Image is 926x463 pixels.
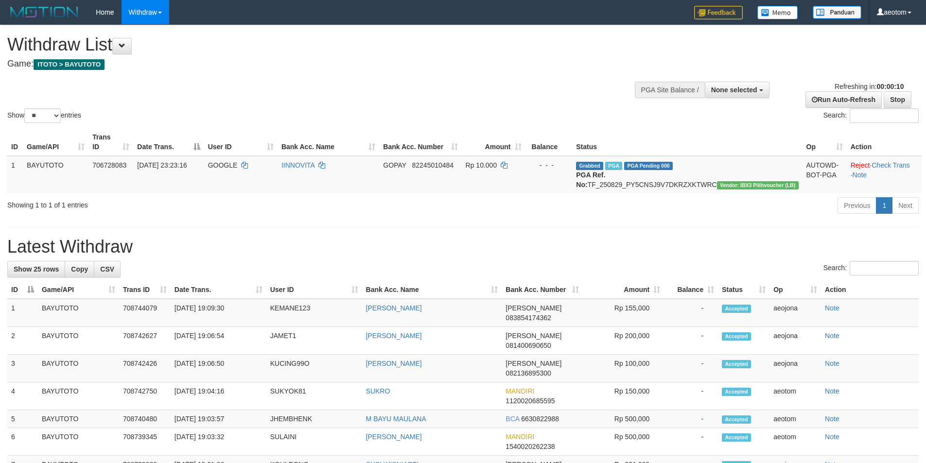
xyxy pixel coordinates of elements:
span: Copy 083854174362 to clipboard [506,314,551,322]
span: Copy 1540020262238 to clipboard [506,443,555,450]
td: - [664,327,718,355]
label: Search: [823,108,919,123]
td: aeotom [769,382,821,410]
span: Refreshing in: [835,83,904,90]
span: Accepted [722,360,751,368]
th: Trans ID: activate to sort column ascending [119,281,171,299]
td: AUTOWD-BOT-PGA [803,156,847,193]
a: [PERSON_NAME] [366,332,422,340]
span: Accepted [722,332,751,341]
td: 6 [7,428,38,456]
h1: Withdraw List [7,35,608,54]
img: MOTION_logo.png [7,5,81,19]
td: - [664,428,718,456]
h1: Latest Withdraw [7,237,919,257]
td: JAMET1 [266,327,362,355]
th: Game/API: activate to sort column ascending [38,281,119,299]
td: TF_250829_PY5CNSJ9V7DKRZXKTWRC [572,156,802,193]
td: 708742627 [119,327,171,355]
td: Rp 100,000 [583,355,664,382]
th: User ID: activate to sort column ascending [204,128,278,156]
td: Rp 500,000 [583,428,664,456]
span: Copy 081400690650 to clipboard [506,342,551,349]
td: BAYUTOTO [38,382,119,410]
a: Note [825,304,839,312]
a: [PERSON_NAME] [366,433,422,441]
td: 2 [7,327,38,355]
span: [PERSON_NAME] [506,360,561,367]
td: SULAINI [266,428,362,456]
td: - [664,410,718,428]
span: Copy 6630822988 to clipboard [521,415,559,423]
td: JHEMBHENK [266,410,362,428]
th: Date Trans.: activate to sort column ascending [171,281,266,299]
td: 5 [7,410,38,428]
a: [PERSON_NAME] [366,360,422,367]
th: ID [7,128,23,156]
th: Amount: activate to sort column ascending [462,128,525,156]
td: aeojona [769,299,821,327]
td: 708739345 [119,428,171,456]
span: Vendor URL: https://dashboard.q2checkout.com/secure [717,181,799,189]
th: Status [572,128,802,156]
td: KUCING99O [266,355,362,382]
td: Rp 150,000 [583,382,664,410]
th: Bank Acc. Number: activate to sort column ascending [379,128,461,156]
strong: 00:00:10 [876,83,904,90]
a: Next [892,197,919,214]
a: Note [853,171,867,179]
div: Showing 1 to 1 of 1 entries [7,196,379,210]
th: Status: activate to sort column ascending [718,281,769,299]
td: - [664,299,718,327]
td: BAYUTOTO [38,355,119,382]
td: · · [847,156,922,193]
span: MANDIRI [506,387,534,395]
td: [DATE] 19:06:54 [171,327,266,355]
td: aeojona [769,355,821,382]
span: Copy 82245010484 to clipboard [412,161,454,169]
td: BAYUTOTO [38,299,119,327]
th: Op: activate to sort column ascending [803,128,847,156]
a: Run Auto-Refresh [805,91,882,108]
td: Rp 200,000 [583,327,664,355]
span: Accepted [722,388,751,396]
td: 708742750 [119,382,171,410]
td: aeotom [769,428,821,456]
span: Copy 082136895300 to clipboard [506,369,551,377]
a: Check Trans [872,161,910,169]
td: [DATE] 19:03:57 [171,410,266,428]
span: Accepted [722,433,751,442]
th: Date Trans.: activate to sort column descending [133,128,204,156]
a: Stop [884,91,911,108]
th: Bank Acc. Number: activate to sort column ascending [502,281,583,299]
img: Button%20Memo.svg [757,6,798,19]
a: Previous [838,197,876,214]
span: [PERSON_NAME] [506,304,561,312]
td: SUKYOK81 [266,382,362,410]
th: Bank Acc. Name: activate to sort column ascending [278,128,379,156]
td: aeotom [769,410,821,428]
span: [PERSON_NAME] [506,332,561,340]
td: BAYUTOTO [38,428,119,456]
span: [DATE] 23:23:16 [137,161,187,169]
a: Copy [65,261,94,277]
span: Accepted [722,415,751,424]
a: Note [825,360,839,367]
h4: Game: [7,59,608,69]
th: ID: activate to sort column descending [7,281,38,299]
td: Rp 155,000 [583,299,664,327]
td: BAYUTOTO [23,156,88,193]
th: Game/API: activate to sort column ascending [23,128,88,156]
a: CSV [94,261,121,277]
a: Note [825,387,839,395]
span: Marked by aeojona [605,162,622,170]
td: - [664,382,718,410]
th: Trans ID: activate to sort column ascending [88,128,133,156]
label: Search: [823,261,919,275]
span: Copy [71,265,88,273]
b: PGA Ref. No: [576,171,605,189]
img: panduan.png [813,6,861,19]
a: SUKRO [366,387,390,395]
label: Show entries [7,108,81,123]
td: BAYUTOTO [38,327,119,355]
